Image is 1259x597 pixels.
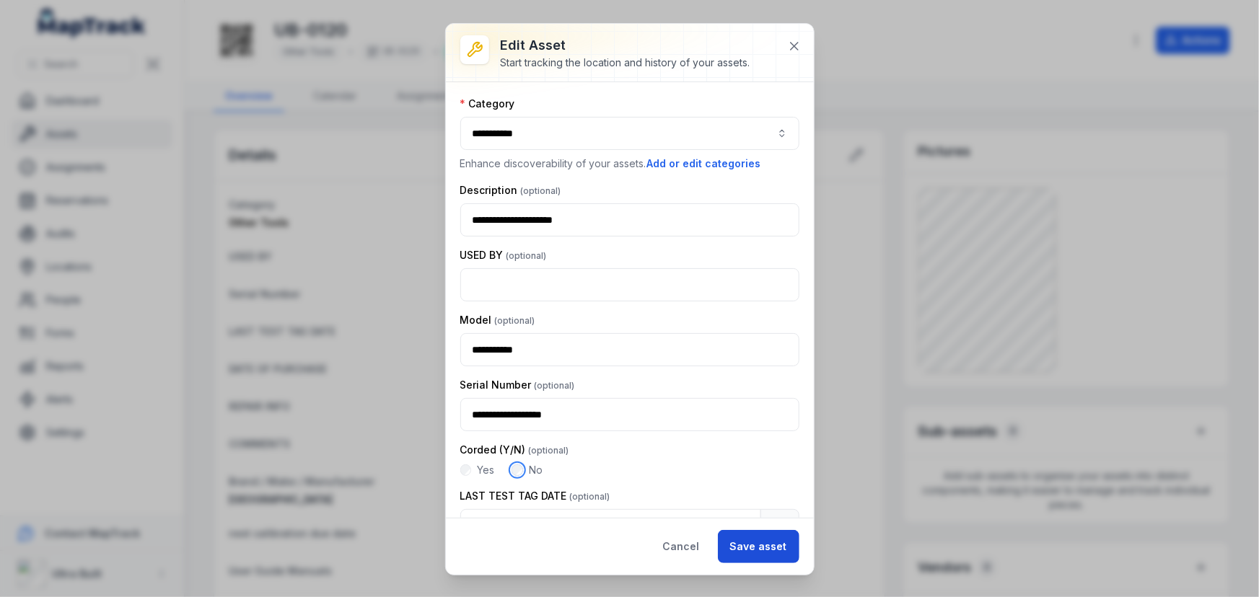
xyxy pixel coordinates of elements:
[501,56,750,70] div: Start tracking the location and history of your assets.
[477,463,494,477] label: Yes
[460,489,610,503] label: LAST TEST TAG DATE
[760,509,799,542] button: Calendar
[460,313,535,327] label: Model
[460,443,569,457] label: Corded (Y/N)
[460,248,547,262] label: USED BY
[718,530,799,563] button: Save asset
[460,183,561,198] label: Description
[460,378,575,392] label: Serial Number
[529,463,543,477] label: No
[460,156,799,172] p: Enhance discoverability of your assets.
[646,156,762,172] button: Add or edit categories
[501,35,750,56] h3: Edit asset
[651,530,712,563] button: Cancel
[460,97,515,111] label: Category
